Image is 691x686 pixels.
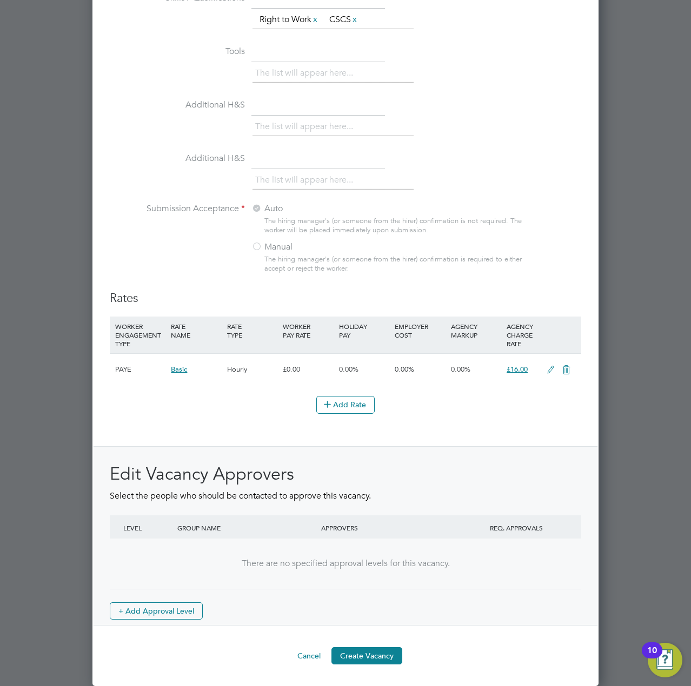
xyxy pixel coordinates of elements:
[110,203,245,214] label: Submission Acceptance
[251,241,387,253] label: Manual
[255,173,357,187] li: The list will appear here...
[289,647,329,664] button: Cancel
[224,317,280,345] div: RATE TYPE
[507,365,528,374] span: £16.00
[462,515,570,540] div: REQ. APPROVALS
[316,396,375,413] button: Add Rate
[325,12,363,27] li: CSCS
[121,558,570,569] div: There are no specified approval levels for this vacancy.
[110,99,245,111] label: Additional H&S
[318,515,462,540] div: APPROVERS
[168,317,224,345] div: RATE NAME
[395,365,414,374] span: 0.00%
[110,291,581,306] h3: Rates
[448,317,504,345] div: AGENCY MARKUP
[175,515,318,540] div: GROUP NAME
[251,203,387,214] label: Auto
[110,153,245,164] label: Additional H&S
[112,354,168,385] div: PAYE
[280,354,336,385] div: £0.00
[280,317,336,345] div: WORKER PAY RATE
[339,365,358,374] span: 0.00%
[110,46,245,57] label: Tools
[224,354,280,385] div: Hourly
[112,317,168,353] div: WORKER ENGAGEMENT TYPE
[110,463,581,486] h2: Edit Vacancy Approvers
[311,12,319,26] a: x
[648,643,682,677] button: Open Resource Center, 10 new notifications
[392,317,448,345] div: EMPLOYER COST
[110,490,371,501] span: Select the people who should be contacted to approve this vacancy.
[331,647,402,664] button: Create Vacancy
[264,217,527,235] div: The hiring manager's (or someone from the hirer) confirmation is not required. The worker will be...
[451,365,470,374] span: 0.00%
[336,317,392,345] div: HOLIDAY PAY
[351,12,358,26] a: x
[255,12,323,27] li: Right to Work
[121,515,175,540] div: LEVEL
[504,317,541,353] div: AGENCY CHARGE RATE
[264,255,527,273] div: The hiring manager's (or someone from the hirer) confirmation is required to either accept or rej...
[647,650,657,664] div: 10
[255,66,357,80] li: The list will appear here...
[171,365,187,374] span: Basic
[110,602,203,620] button: + Add Approval Level
[255,119,357,134] li: The list will appear here...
